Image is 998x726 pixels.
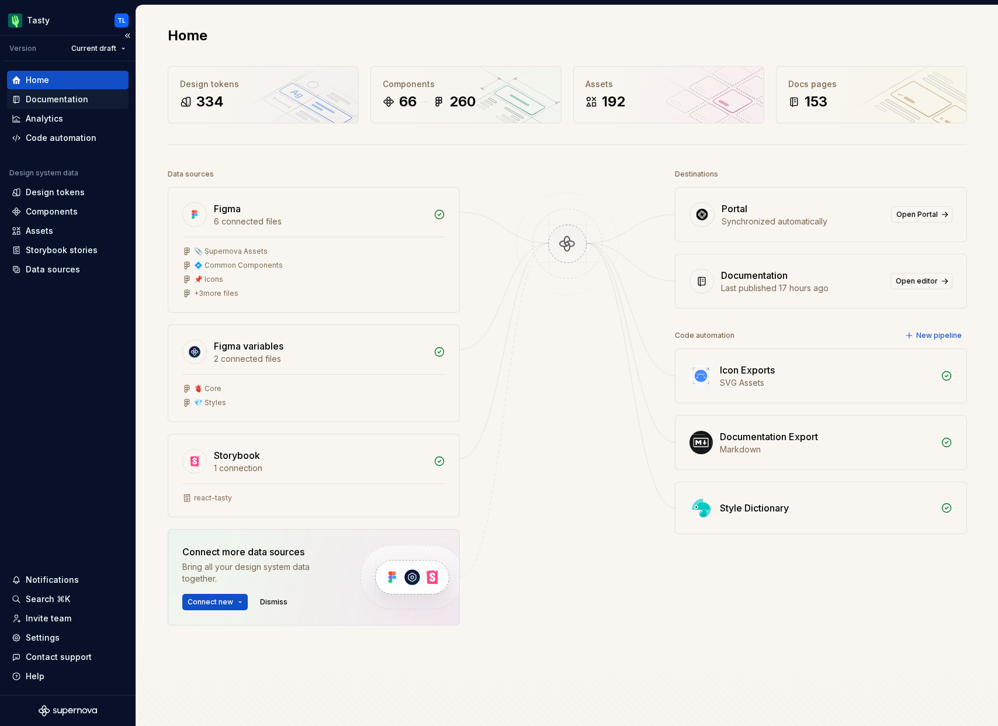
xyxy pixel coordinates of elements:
div: Connect more data sources [182,545,340,559]
a: Components66260 [370,66,562,123]
div: Storybook stories [26,244,98,256]
div: 🫀 Core [194,384,221,393]
a: Analytics [7,109,129,128]
div: Data sources [26,264,80,275]
div: Icon Exports [720,363,775,377]
div: Design tokens [26,186,85,198]
div: Portal [722,202,747,216]
span: Open Portal [896,210,938,219]
a: Docs pages153 [776,66,967,123]
div: Bring all your design system data together. [182,561,340,585]
div: Last published 17 hours ago [721,282,883,294]
div: Code automation [675,327,734,344]
div: 📎 Supernova Assets [194,247,268,256]
div: 260 [449,92,476,111]
a: Storybook stories [7,241,129,260]
div: 153 [805,92,827,111]
svg: Supernova Logo [39,705,97,717]
div: 66 [399,92,417,111]
div: Figma variables [214,339,283,353]
div: 💎 Styles [194,398,226,407]
div: Data sources [168,166,214,182]
div: Design system data [9,168,78,178]
button: Notifications [7,571,129,589]
div: Documentation Export [720,430,818,444]
a: Figma6 connected files📎 Supernova Assets💠 Common Components📌 Icons+3more files [168,187,460,313]
a: Code automation [7,129,129,147]
a: Invite team [7,609,129,628]
div: + 3 more files [194,289,238,298]
button: TastyTL [2,8,133,33]
a: Documentation [7,90,129,109]
a: Figma variables2 connected files🫀 Core💎 Styles [168,324,460,422]
h2: Home [168,26,207,45]
div: Notifications [26,574,79,586]
a: Home [7,71,129,89]
div: 6 connected files [214,216,427,227]
div: TL [117,16,126,25]
div: Home [26,74,49,86]
button: Connect new [182,594,248,610]
div: Analytics [26,113,63,125]
div: react-tasty [194,493,232,503]
button: Collapse sidebar [119,27,136,44]
a: Components [7,202,129,221]
div: 📌 Icons [194,275,223,284]
div: Synchronized automatically [722,216,884,227]
div: Design tokens [180,78,346,90]
div: SVG Assets [720,377,934,389]
img: 5a785b6b-c473-494b-9ba3-bffaf73304c7.png [8,13,22,27]
div: Invite team [26,613,71,624]
div: Tasty [27,15,50,26]
div: Style Dictionary [720,501,789,515]
button: New pipeline [902,327,967,344]
div: 💠 Common Components [194,261,283,270]
div: Settings [26,632,60,644]
div: Components [383,78,549,90]
div: Components [26,206,78,217]
button: Dismiss [255,594,293,610]
div: 334 [196,92,224,111]
a: Design tokens [7,183,129,202]
a: Settings [7,628,129,647]
div: Documentation [721,268,788,282]
div: Markdown [720,444,934,455]
div: 192 [602,92,625,111]
div: Contact support [26,651,92,663]
span: Dismiss [260,597,287,607]
div: Destinations [675,166,718,182]
a: Data sources [7,260,129,279]
div: Version [9,44,36,53]
button: Current draft [66,40,131,57]
a: Design tokens334 [168,66,359,123]
div: Figma [214,202,241,216]
div: Storybook [214,448,260,462]
div: Code automation [26,132,96,144]
a: Storybook1 connectionreact-tasty [168,434,460,517]
span: Current draft [71,44,116,53]
span: New pipeline [916,331,962,340]
div: 1 connection [214,462,427,474]
a: Open Portal [891,206,952,223]
span: Connect new [188,597,233,607]
div: Docs pages [788,78,955,90]
a: Assets [7,222,129,240]
div: Assets [585,78,752,90]
div: Assets [26,225,53,237]
button: Help [7,667,129,686]
button: Search ⌘K [7,590,129,609]
div: 2 connected files [214,353,427,365]
a: Assets192 [573,66,764,123]
div: Help [26,670,44,682]
div: Search ⌘K [26,593,70,605]
a: Open editor [890,273,952,289]
div: Documentation [26,94,88,105]
span: Open editor [896,276,938,286]
button: Contact support [7,648,129,666]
